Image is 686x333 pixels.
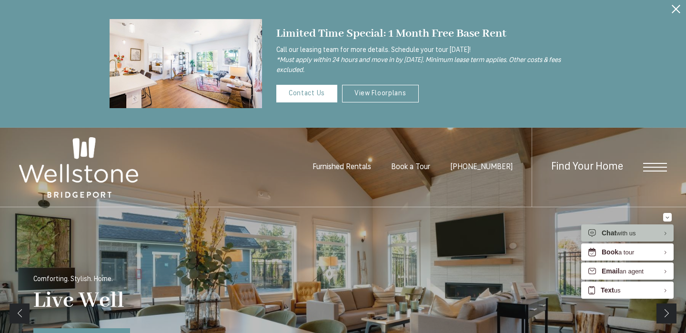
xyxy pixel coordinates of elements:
button: Open Menu [643,163,667,172]
span: [PHONE_NUMBER] [450,163,513,171]
p: Live Well [33,288,124,315]
a: Next [656,303,676,323]
a: Previous [10,303,30,323]
p: Comforting. Stylish. Home. [33,276,113,283]
a: Contact Us [276,85,337,102]
i: *Must apply within 24 hours and move in by [DATE]. Minimum lease term applies. Other costs & fees... [276,57,561,74]
a: Find Your Home [551,161,623,172]
p: Call our leasing team for more details. Schedule your tour [DATE]! [276,45,576,75]
a: Furnished Rentals [313,163,371,171]
div: Limited Time Special: 1 Month Free Base Rent [276,24,576,43]
img: Wellstone [19,137,138,198]
img: Settle into comfort at Wellstone [110,19,262,108]
a: View Floorplans [342,85,419,102]
a: Call us at (253) 400-3144 [450,163,513,171]
a: Book a Tour [391,163,430,171]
